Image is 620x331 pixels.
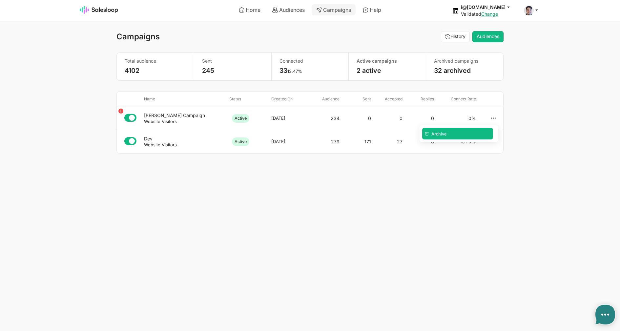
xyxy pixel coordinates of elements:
small: Website Visitors [144,119,177,124]
div: Accepted [374,96,405,102]
p: Archived campaigns [434,58,495,64]
div: 171 [342,135,374,148]
p: 4102 [125,67,186,75]
a: 2 active [357,67,381,74]
span: Active [232,114,249,123]
div: 0 [405,135,437,148]
div: Audience [311,96,342,102]
small: [DATE] [271,115,285,121]
p: Total audience [125,58,186,64]
p: Sent [202,58,263,64]
small: 13.47% [287,69,302,74]
a: Help [358,4,386,15]
a: Change [481,11,498,17]
div: 0 [405,112,437,125]
div: 0 [374,112,405,125]
button: History [441,31,470,42]
div: Dev [144,136,224,142]
small: Website Visitors [144,142,177,147]
a: DevWebsite Visitors [144,136,224,148]
a: 32 archived [434,67,471,74]
div: 27 [374,135,405,148]
div: [PERSON_NAME] Campaign [144,113,224,118]
a: Campaigns [312,4,356,15]
img: Salesloop [80,6,118,14]
span: Active [232,137,249,146]
div: 0% [437,112,479,125]
a: Archive [422,128,493,139]
div: Name [141,96,227,102]
p: 33 [279,67,341,75]
h1: Campaigns [116,32,160,41]
p: Connected [279,58,341,64]
span: Archive [431,131,447,136]
a: Audiences [268,4,309,15]
a: Home [234,4,265,15]
small: [DATE] [271,139,285,144]
button: i@[DOMAIN_NAME] [461,4,516,10]
p: 245 [202,67,263,75]
div: Sent [342,96,374,102]
div: Connect rate [437,96,479,102]
div: Validated [461,11,516,17]
div: 234 [311,112,342,125]
div: 279 [311,135,342,148]
p: Active campaigns [357,58,418,64]
div: Replies [405,96,437,102]
div: Status [227,96,269,102]
a: Audiences [472,31,504,42]
div: 0 [342,112,374,125]
div: Created on [269,96,311,102]
a: [PERSON_NAME] CampaignWebsite Visitors [144,113,224,124]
